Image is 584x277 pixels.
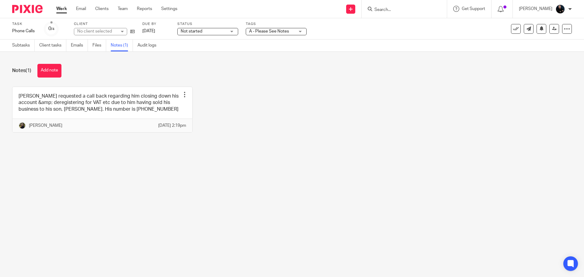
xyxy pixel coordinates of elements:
label: Tags [246,22,307,26]
span: [DATE] [142,29,155,33]
a: Work [56,6,67,12]
label: Client [74,22,135,26]
h1: Notes [12,68,31,74]
small: /4 [51,27,54,31]
p: [DATE] 2:19pm [158,123,186,129]
span: Get Support [462,7,485,11]
a: Files [92,40,106,51]
img: Pixie [12,5,43,13]
label: Due by [142,22,170,26]
span: Not started [181,29,202,33]
a: Settings [161,6,177,12]
a: Emails [71,40,88,51]
a: Client tasks [39,40,66,51]
span: (1) [26,68,31,73]
div: 0 [48,25,54,32]
div: No client selected [77,28,117,34]
label: Task [12,22,36,26]
a: Subtasks [12,40,35,51]
span: A - Please See Notes [249,29,289,33]
a: Team [118,6,128,12]
img: Headshots%20accounting4everything_Poppy%20Jakes%20Photography-2203.jpg [555,4,565,14]
div: Phone Calls [12,28,36,34]
a: Audit logs [137,40,161,51]
input: Search [374,7,429,13]
a: Email [76,6,86,12]
a: Reports [137,6,152,12]
a: Notes (1) [111,40,133,51]
label: Status [177,22,238,26]
p: [PERSON_NAME] [29,123,62,129]
a: Clients [95,6,109,12]
p: [PERSON_NAME] [519,6,552,12]
button: Add note [37,64,61,78]
img: ACCOUNTING4EVERYTHING-13.jpg [19,122,26,129]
